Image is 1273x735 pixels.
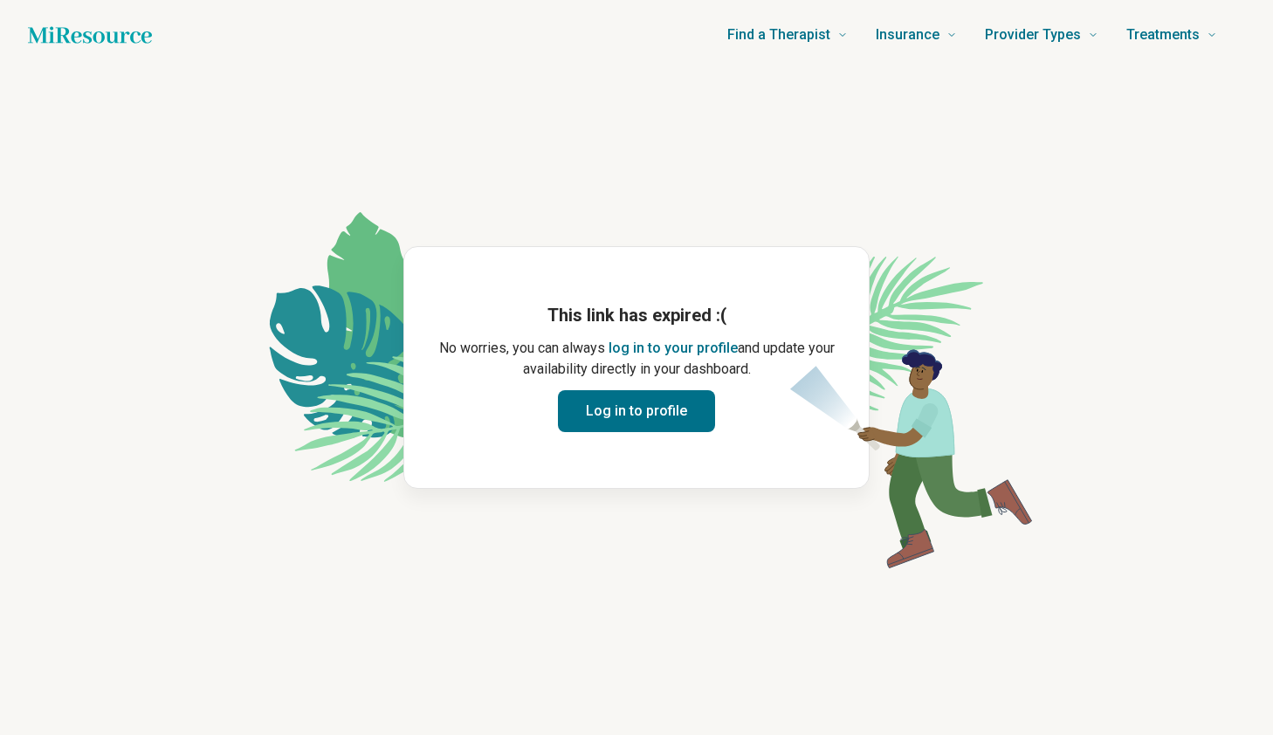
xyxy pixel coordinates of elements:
span: Find a Therapist [727,23,830,47]
a: Home page [28,17,152,52]
button: Log in to profile [558,390,715,432]
span: Provider Types [985,23,1081,47]
h1: This link has expired :( [432,303,841,327]
span: Treatments [1126,23,1200,47]
span: Insurance [876,23,939,47]
p: No worries, you can always and update your availability directly in your dashboard. [432,338,841,380]
button: log in to your profile [609,338,738,359]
